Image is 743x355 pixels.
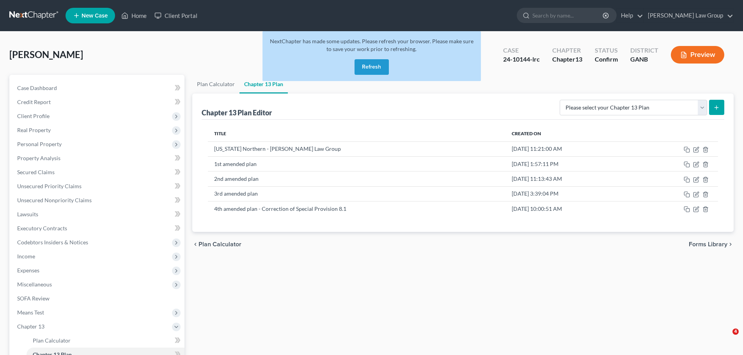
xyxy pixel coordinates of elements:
span: Property Analysis [17,155,60,161]
td: 4th amended plan - Correction of Special Provision 8.1 [208,201,505,216]
td: [DATE] 1:57:11 PM [505,156,635,171]
iframe: Intercom live chat [716,329,735,347]
span: Lawsuits [17,211,38,217]
span: Credit Report [17,99,51,105]
a: Executory Contracts [11,221,184,235]
a: Plan Calculator [192,75,239,94]
div: Case [503,46,540,55]
div: District [630,46,658,55]
a: Secured Claims [11,165,184,179]
span: Plan Calculator [33,337,71,344]
td: [DATE] 3:39:04 PM [505,186,635,201]
div: GANB [630,55,658,64]
td: 2nd amended plan [208,171,505,186]
span: Codebtors Insiders & Notices [17,239,88,245]
th: Title [208,126,505,141]
span: [PERSON_NAME] [9,49,83,60]
span: Income [17,253,35,260]
span: Expenses [17,267,39,274]
td: 1st amended plan [208,156,505,171]
span: Client Profile [17,113,50,119]
div: Chapter [552,55,582,64]
a: Lawsuits [11,207,184,221]
th: Created On [505,126,635,141]
span: Plan Calculator [199,241,241,247]
a: Client Portal [151,9,201,23]
span: Personal Property [17,141,62,147]
span: 4 [732,329,739,335]
div: Chapter 13 Plan Editor [202,108,272,117]
a: Unsecured Nonpriority Claims [11,193,184,207]
button: chevron_left Plan Calculator [192,241,241,247]
span: Means Test [17,309,44,316]
a: Home [117,9,151,23]
span: Real Property [17,127,51,133]
td: [US_STATE] Northern - [PERSON_NAME] Law Group [208,141,505,156]
i: chevron_left [192,241,199,247]
div: Confirm [595,55,618,64]
span: Unsecured Priority Claims [17,183,82,189]
a: Chapter 13 Plan [239,75,288,94]
span: Executory Contracts [17,225,67,231]
a: [PERSON_NAME] Law Group [644,9,733,23]
span: 13 [575,55,582,63]
a: Help [617,9,643,23]
button: Forms Library chevron_right [689,241,734,247]
a: Credit Report [11,95,184,109]
span: Case Dashboard [17,85,57,91]
td: 3rd amended plan [208,186,505,201]
span: Miscellaneous [17,281,52,288]
span: Chapter 13 [17,323,44,330]
div: 24-10144-lrc [503,55,540,64]
span: Unsecured Nonpriority Claims [17,197,92,203]
a: SOFA Review [11,291,184,306]
span: New Case [82,13,108,19]
span: SOFA Review [17,295,50,302]
a: Unsecured Priority Claims [11,179,184,193]
a: Case Dashboard [11,81,184,95]
button: Preview [671,46,724,64]
i: chevron_right [727,241,734,247]
div: Chapter [552,46,582,55]
a: Property Analysis [11,151,184,165]
button: Refresh [355,59,389,75]
span: Forms Library [689,241,727,247]
input: Search by name... [532,8,604,23]
div: Status [595,46,618,55]
a: Plan Calculator [27,334,184,348]
span: Secured Claims [17,169,55,175]
td: [DATE] 11:13:43 AM [505,171,635,186]
td: [DATE] 10:00:51 AM [505,201,635,216]
td: [DATE] 11:21:00 AM [505,141,635,156]
span: NextChapter has made some updates. Please refresh your browser. Please make sure to save your wor... [270,38,473,52]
